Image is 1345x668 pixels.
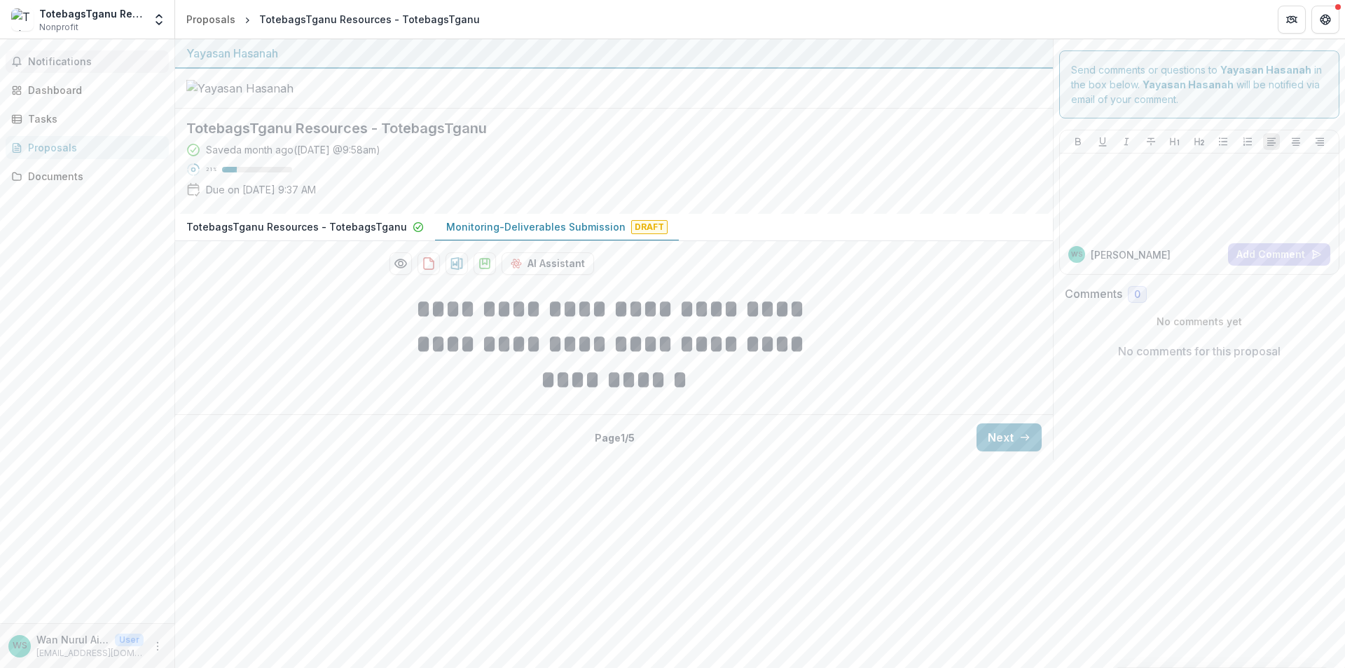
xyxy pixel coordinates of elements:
p: Page 1 / 5 [595,430,635,445]
span: Draft [631,220,668,234]
div: Documents [28,169,158,184]
button: Heading 2 [1191,133,1208,150]
p: Due on [DATE] 9:37 AM [206,182,316,197]
button: download-proposal [474,252,496,275]
button: download-proposal [446,252,468,275]
button: Strike [1143,133,1159,150]
div: Saved a month ago ( [DATE] @ 9:58am ) [206,142,380,157]
span: 0 [1134,289,1140,301]
button: Preview e3f2d928-dc43-4867-882c-ccc0e2e95533-1.pdf [389,252,412,275]
div: Proposals [28,140,158,155]
button: Add Comment [1228,243,1330,266]
strong: Yayasan Hasanah [1143,79,1234,90]
p: TotebagsTganu Resources - TotebagsTganu [186,219,407,234]
button: Notifications [6,50,169,73]
button: Bold [1070,133,1087,150]
p: Monitoring-Deliverables Submission [446,219,626,234]
span: Nonprofit [39,21,78,34]
div: Wan Nurul Ain Binti Wan Shaaidi [1071,251,1082,258]
img: TotebagsTganu Resources [11,8,34,31]
h2: TotebagsTganu Resources - TotebagsTganu [186,120,1019,137]
button: Next [977,423,1042,451]
button: Align Right [1311,133,1328,150]
button: Ordered List [1239,133,1256,150]
p: No comments yet [1065,314,1334,329]
p: 21 % [206,165,216,175]
div: TotebagsTganu Resources [39,6,144,21]
button: Align Center [1288,133,1304,150]
div: Send comments or questions to in the box below. will be notified via email of your comment. [1059,50,1340,118]
p: No comments for this proposal [1118,343,1281,360]
p: Wan Nurul Ain [PERSON_NAME] [36,632,109,647]
a: Dashboard [6,79,169,102]
strong: Yayasan Hasanah [1220,64,1311,76]
button: Heading 1 [1166,133,1183,150]
div: Proposals [186,12,235,27]
button: More [149,638,166,655]
span: Notifications [28,56,163,68]
a: Proposals [181,9,241,29]
p: [EMAIL_ADDRESS][DOMAIN_NAME] [36,647,144,660]
h2: Comments [1065,287,1122,301]
button: Partners [1278,6,1306,34]
a: Documents [6,165,169,188]
div: Yayasan Hasanah [186,45,1042,62]
p: [PERSON_NAME] [1091,247,1171,262]
img: Yayasan Hasanah [186,80,326,97]
p: User [115,634,144,646]
div: Dashboard [28,83,158,97]
button: Align Left [1263,133,1280,150]
button: Open entity switcher [149,6,169,34]
button: AI Assistant [502,252,594,275]
div: Wan Nurul Ain Binti Wan Shaaidi [13,641,27,650]
nav: breadcrumb [181,9,485,29]
div: Tasks [28,111,158,126]
a: Proposals [6,136,169,159]
div: TotebagsTganu Resources - TotebagsTganu [259,12,480,27]
button: download-proposal [418,252,440,275]
button: Bullet List [1215,133,1232,150]
button: Italicize [1118,133,1135,150]
button: Underline [1094,133,1111,150]
a: Tasks [6,107,169,130]
button: Get Help [1311,6,1339,34]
